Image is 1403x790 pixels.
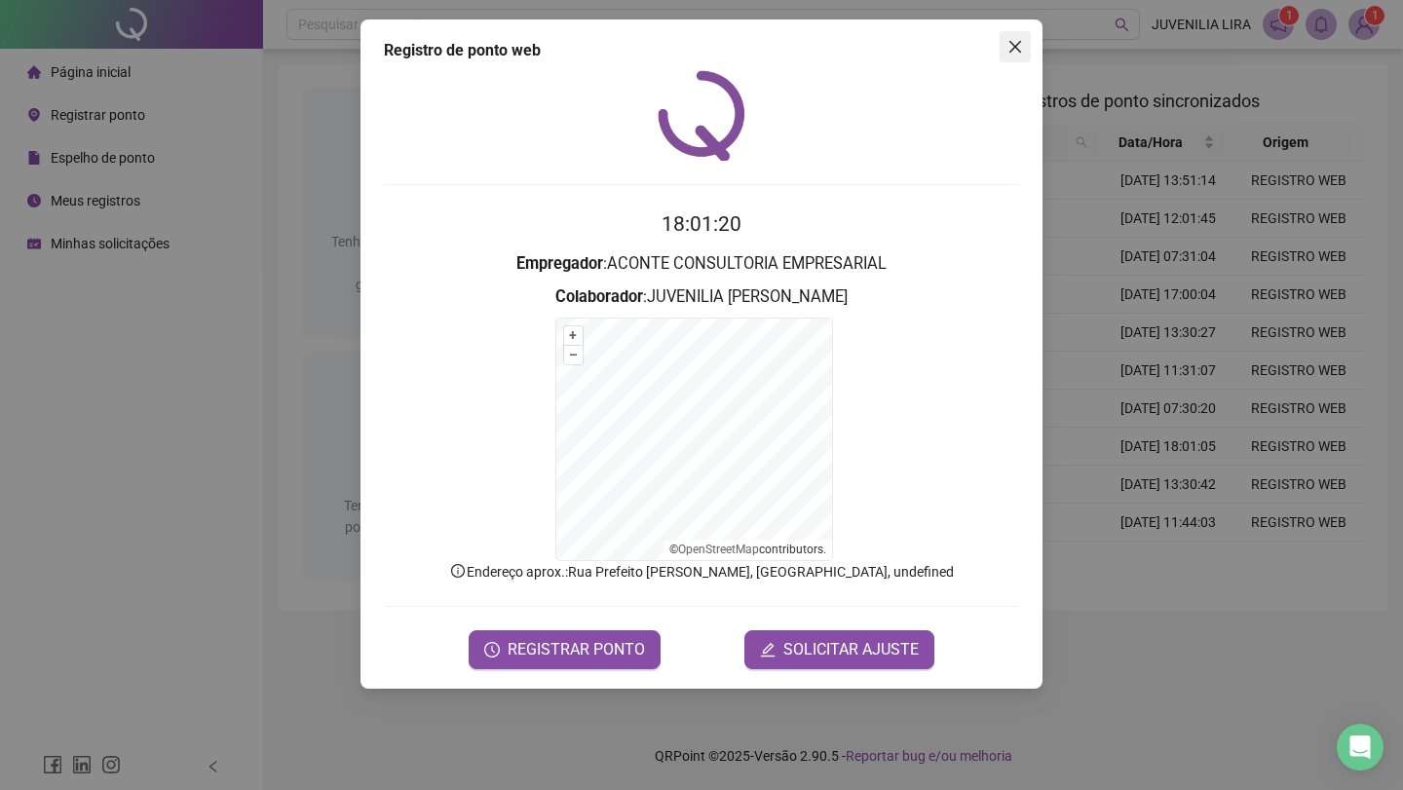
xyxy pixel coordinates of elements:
p: Endereço aprox. : Rua Prefeito [PERSON_NAME], [GEOGRAPHIC_DATA], undefined [384,561,1019,583]
span: edit [760,642,776,658]
strong: Empregador [516,254,603,273]
div: Registro de ponto web [384,39,1019,62]
div: Open Intercom Messenger [1337,724,1384,771]
h3: : JUVENILIA [PERSON_NAME] [384,284,1019,310]
button: REGISTRAR PONTO [469,630,661,669]
span: clock-circle [484,642,500,658]
img: QRPoint [658,70,745,161]
strong: Colaborador [555,287,643,306]
h3: : ACONTE CONSULTORIA EMPRESARIAL [384,251,1019,277]
button: – [564,346,583,364]
span: close [1007,39,1023,55]
span: info-circle [449,562,467,580]
li: © contributors. [669,543,826,556]
a: OpenStreetMap [678,543,759,556]
span: SOLICITAR AJUSTE [783,638,919,661]
button: + [564,326,583,345]
time: 18:01:20 [662,212,741,236]
button: Close [1000,31,1031,62]
button: editSOLICITAR AJUSTE [744,630,934,669]
span: REGISTRAR PONTO [508,638,645,661]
